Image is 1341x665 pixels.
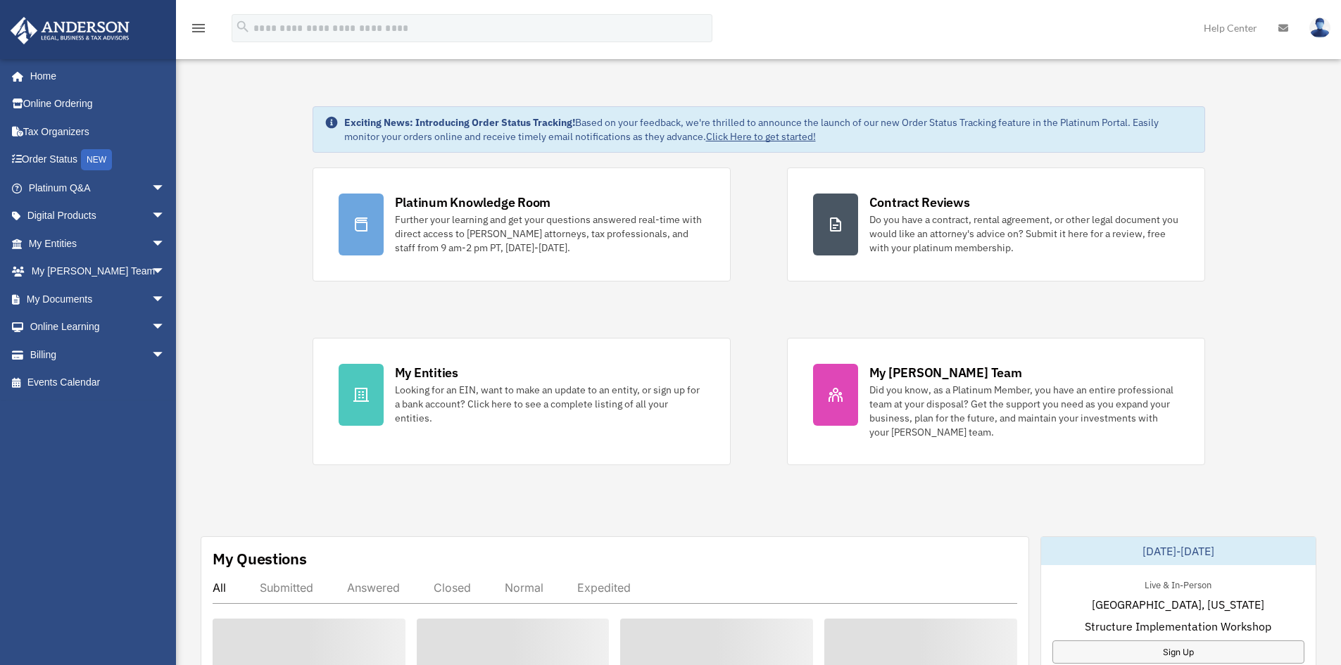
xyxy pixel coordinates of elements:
[344,116,575,129] strong: Exciting News: Introducing Order Status Tracking!
[1133,576,1223,591] div: Live & In-Person
[395,364,458,381] div: My Entities
[151,202,180,231] span: arrow_drop_down
[787,338,1205,465] a: My [PERSON_NAME] Team Did you know, as a Platinum Member, you have an entire professional team at...
[787,167,1205,281] a: Contract Reviews Do you have a contract, rental agreement, or other legal document you would like...
[1041,537,1316,565] div: [DATE]-[DATE]
[151,229,180,258] span: arrow_drop_down
[213,548,307,569] div: My Questions
[10,174,187,202] a: Platinum Q&Aarrow_drop_down
[395,383,705,425] div: Looking for an EIN, want to make an update to an entity, or sign up for a bank account? Click her...
[1092,596,1264,613] span: [GEOGRAPHIC_DATA], [US_STATE]
[1052,640,1304,664] a: Sign Up
[6,17,134,44] img: Anderson Advisors Platinum Portal
[81,149,112,170] div: NEW
[1085,618,1271,635] span: Structure Implementation Workshop
[869,364,1022,381] div: My [PERSON_NAME] Team
[10,229,187,258] a: My Entitiesarrow_drop_down
[10,146,187,175] a: Order StatusNEW
[10,313,187,341] a: Online Learningarrow_drop_down
[347,581,400,595] div: Answered
[434,581,471,595] div: Closed
[10,202,187,230] a: Digital Productsarrow_drop_down
[10,369,187,397] a: Events Calendar
[1309,18,1330,38] img: User Pic
[313,167,731,281] a: Platinum Knowledge Room Further your learning and get your questions answered real-time with dire...
[869,383,1179,439] div: Did you know, as a Platinum Member, you have an entire professional team at your disposal? Get th...
[706,130,816,143] a: Click Here to get started!
[505,581,543,595] div: Normal
[151,258,180,286] span: arrow_drop_down
[313,338,731,465] a: My Entities Looking for an EIN, want to make an update to an entity, or sign up for a bank accoun...
[213,581,226,595] div: All
[869,194,970,211] div: Contract Reviews
[151,285,180,314] span: arrow_drop_down
[869,213,1179,255] div: Do you have a contract, rental agreement, or other legal document you would like an attorney's ad...
[190,20,207,37] i: menu
[395,194,551,211] div: Platinum Knowledge Room
[190,25,207,37] a: menu
[577,581,631,595] div: Expedited
[10,258,187,286] a: My [PERSON_NAME] Teamarrow_drop_down
[10,62,180,90] a: Home
[10,341,187,369] a: Billingarrow_drop_down
[395,213,705,255] div: Further your learning and get your questions answered real-time with direct access to [PERSON_NAM...
[151,341,180,369] span: arrow_drop_down
[151,174,180,203] span: arrow_drop_down
[235,19,251,34] i: search
[344,115,1193,144] div: Based on your feedback, we're thrilled to announce the launch of our new Order Status Tracking fe...
[10,90,187,118] a: Online Ordering
[10,118,187,146] a: Tax Organizers
[10,285,187,313] a: My Documentsarrow_drop_down
[260,581,313,595] div: Submitted
[151,313,180,342] span: arrow_drop_down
